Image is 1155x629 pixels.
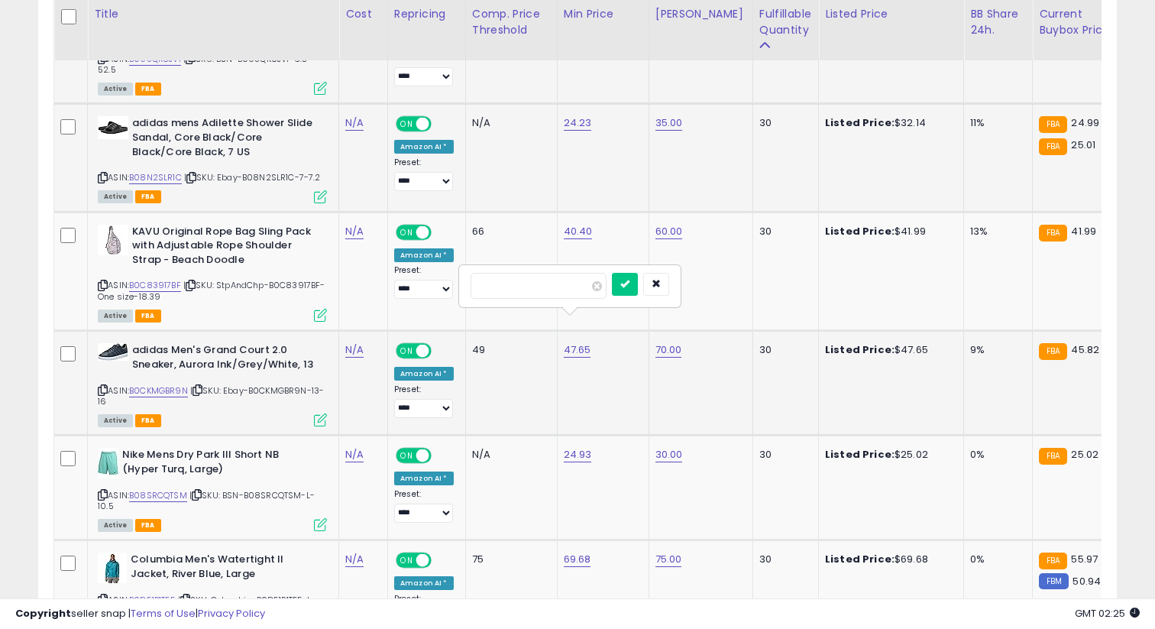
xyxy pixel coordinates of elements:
a: B0C83917BF [129,279,181,292]
div: ASIN: [98,343,327,425]
span: 41.99 [1071,224,1096,238]
span: 45.82 [1071,342,1099,357]
div: 13% [970,225,1021,238]
strong: Copyright [15,606,71,621]
b: adidas mens Adilette Shower Slide Sandal, Core Black/Core Black/Core Black, 7 US [132,116,318,163]
div: 9% [970,343,1021,357]
div: 30 [759,448,807,462]
a: 60.00 [655,224,683,239]
span: ON [397,345,416,358]
a: 40.40 [564,224,593,239]
span: FBA [135,519,161,532]
span: 24.99 [1071,115,1099,130]
span: | SKU: Ebay-B08N2SLR1C-7-7.2 [184,171,321,183]
small: FBA [1039,343,1067,360]
div: Current Buybox Price [1039,6,1118,38]
div: $25.02 [825,448,952,462]
span: OFF [429,118,454,131]
a: N/A [345,115,364,131]
a: 70.00 [655,342,682,358]
a: 75.00 [655,552,682,567]
span: FBA [135,83,161,96]
img: 315gESs7bKL._SL40_.jpg [98,448,118,478]
a: 47.65 [564,342,591,358]
a: B08SRCQTSM [129,489,187,502]
span: FBA [135,190,161,203]
div: Amazon AI * [394,248,454,262]
div: 30 [759,116,807,130]
span: OFF [429,345,454,358]
img: 515jTrJziiL._SL40_.jpg [98,225,128,255]
span: 50.94 [1072,574,1101,588]
span: All listings currently available for purchase on Amazon [98,414,133,427]
b: KAVU Original Rope Bag Sling Pack with Adjustable Rope Shoulder Strap - Beach Doodle [132,225,318,271]
div: seller snap | | [15,607,265,621]
div: Min Price [564,6,642,22]
small: FBM [1039,573,1069,589]
div: N/A [472,116,545,130]
div: 30 [759,553,807,566]
span: OFF [429,554,454,567]
div: Fulfillable Quantity [759,6,812,38]
div: Preset: [394,53,454,87]
div: 11% [970,116,1021,130]
span: | SKU: BSN-B093QK8JV1-6.5-52.5 [98,53,312,76]
a: Terms of Use [131,606,196,621]
div: ASIN: [98,448,327,530]
span: 55.97 [1071,552,1098,566]
div: 75 [472,553,545,566]
a: 24.23 [564,115,592,131]
div: Comp. Price Threshold [472,6,551,38]
span: All listings currently available for purchase on Amazon [98,519,133,532]
a: 24.93 [564,447,592,462]
small: FBA [1039,225,1067,242]
div: Cost [345,6,381,22]
span: ON [397,554,416,567]
div: 66 [472,225,545,238]
span: All listings currently available for purchase on Amazon [98,83,133,96]
div: Listed Price [825,6,957,22]
div: Preset: [394,157,454,192]
small: FBA [1039,116,1067,133]
span: FBA [135,414,161,427]
span: ON [397,225,416,238]
div: $69.68 [825,553,952,566]
span: 25.02 [1071,447,1098,462]
div: 30 [759,225,807,238]
div: Amazon AI * [394,367,454,381]
div: ASIN: [98,225,327,321]
span: All listings currently available for purchase on Amazon [98,310,133,323]
div: Title [94,6,332,22]
a: N/A [345,224,364,239]
img: 31nEFv8MOiL._SL40_.jpg [98,116,128,139]
a: N/A [345,447,364,462]
img: 4120GWLYXIL._SL40_.jpg [98,343,128,361]
span: FBA [135,310,161,323]
div: Preset: [394,384,454,419]
span: ON [397,449,416,462]
span: 25.01 [1071,138,1095,152]
b: Listed Price: [825,552,895,566]
div: 0% [970,448,1021,462]
div: [PERSON_NAME] [655,6,746,22]
div: Preset: [394,489,454,524]
small: FBA [1039,553,1067,569]
b: adidas Men's Grand Court 2.0 Sneaker, Aurora Ink/Grey/White, 13 [132,343,318,375]
small: FBA [1039,448,1067,465]
span: 2025-09-11 02:25 GMT [1075,606,1140,621]
span: All listings currently available for purchase on Amazon [98,190,133,203]
span: OFF [429,225,454,238]
div: N/A [472,448,545,462]
span: OFF [429,449,454,462]
a: N/A [345,342,364,358]
a: 69.68 [564,552,591,567]
div: BB Share 24h. [970,6,1026,38]
span: | SKU: Ebay-B0CKMGBR9N-13-16 [98,384,324,407]
b: Listed Price: [825,115,895,130]
b: Listed Price: [825,342,895,357]
span: | SKU: StpAndChp-B0C83917BF-One size-18.39 [98,279,325,302]
span: | SKU: BSN-B08SRCQTSM-L-10.5 [98,489,315,512]
div: 30 [759,343,807,357]
div: 0% [970,553,1021,566]
small: FBA [1039,138,1067,155]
